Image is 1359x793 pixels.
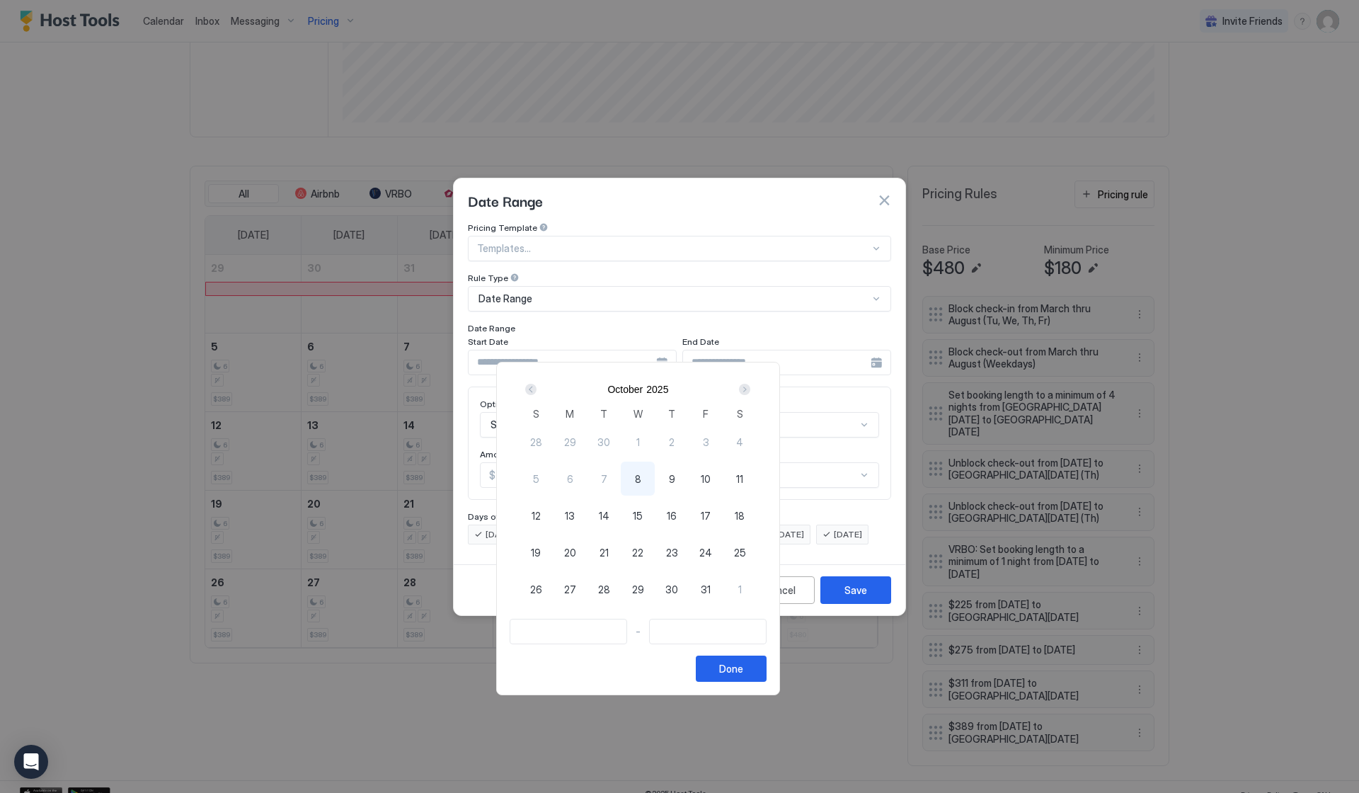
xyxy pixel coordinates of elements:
[533,406,539,421] span: S
[519,462,553,496] button: 5
[519,498,553,532] button: 12
[553,425,587,459] button: 29
[701,508,711,523] span: 17
[655,425,689,459] button: 2
[655,498,689,532] button: 16
[636,625,641,638] span: -
[669,472,675,486] span: 9
[655,462,689,496] button: 9
[665,582,678,597] span: 30
[587,535,621,569] button: 21
[655,535,689,569] button: 23
[607,384,643,395] button: October
[14,745,48,779] div: Open Intercom Messenger
[532,508,541,523] span: 12
[719,661,743,676] div: Done
[587,425,621,459] button: 30
[703,406,709,421] span: F
[635,472,641,486] span: 8
[636,435,640,450] span: 1
[564,435,576,450] span: 29
[632,545,643,560] span: 22
[689,498,723,532] button: 17
[723,498,757,532] button: 18
[587,572,621,606] button: 28
[646,384,668,395] button: 2025
[633,508,643,523] span: 15
[519,572,553,606] button: 26
[621,498,655,532] button: 15
[621,572,655,606] button: 29
[655,572,689,606] button: 30
[621,462,655,496] button: 8
[553,498,587,532] button: 13
[600,545,609,560] span: 21
[530,435,542,450] span: 28
[553,572,587,606] button: 27
[734,545,746,560] span: 25
[689,535,723,569] button: 24
[736,435,743,450] span: 4
[566,406,574,421] span: M
[738,582,742,597] span: 1
[519,425,553,459] button: 28
[737,406,743,421] span: S
[667,508,677,523] span: 16
[553,462,587,496] button: 6
[587,462,621,496] button: 7
[701,582,711,597] span: 31
[564,582,576,597] span: 27
[600,406,607,421] span: T
[666,545,678,560] span: 23
[567,472,573,486] span: 6
[632,582,644,597] span: 29
[723,425,757,459] button: 4
[531,545,541,560] span: 19
[699,545,712,560] span: 24
[599,508,609,523] span: 14
[621,535,655,569] button: 22
[510,620,626,644] input: Input Field
[598,582,610,597] span: 28
[533,472,539,486] span: 5
[689,572,723,606] button: 31
[689,462,723,496] button: 10
[696,656,767,682] button: Done
[668,406,675,421] span: T
[650,620,766,644] input: Input Field
[530,582,542,597] span: 26
[669,435,675,450] span: 2
[735,508,745,523] span: 18
[689,425,723,459] button: 3
[723,462,757,496] button: 11
[553,535,587,569] button: 20
[701,472,711,486] span: 10
[723,535,757,569] button: 25
[565,508,575,523] span: 13
[734,381,753,398] button: Next
[736,472,743,486] span: 11
[519,535,553,569] button: 19
[703,435,709,450] span: 3
[564,545,576,560] span: 20
[621,425,655,459] button: 1
[601,472,607,486] span: 7
[587,498,621,532] button: 14
[723,572,757,606] button: 1
[522,381,541,398] button: Prev
[597,435,610,450] span: 30
[633,406,643,421] span: W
